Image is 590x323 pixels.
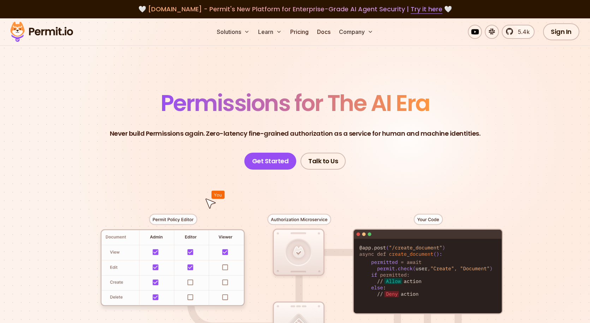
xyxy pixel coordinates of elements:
button: Company [336,25,376,39]
a: Pricing [287,25,311,39]
span: [DOMAIN_NAME] - Permit's New Platform for Enterprise-Grade AI Agent Security | [148,5,442,13]
img: Permit logo [7,20,76,44]
a: Docs [314,25,333,39]
button: Learn [255,25,285,39]
a: Talk to Us [300,153,346,170]
a: Sign In [543,23,579,40]
div: 🤍 🤍 [17,4,573,14]
a: Try it here [411,5,442,14]
button: Solutions [214,25,252,39]
span: 5.4k [514,28,530,36]
p: Never build Permissions again. Zero-latency fine-grained authorization as a service for human and... [110,129,481,139]
a: 5.4k [502,25,535,39]
a: Get Started [244,153,297,170]
span: Permissions for The AI Era [161,87,430,119]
